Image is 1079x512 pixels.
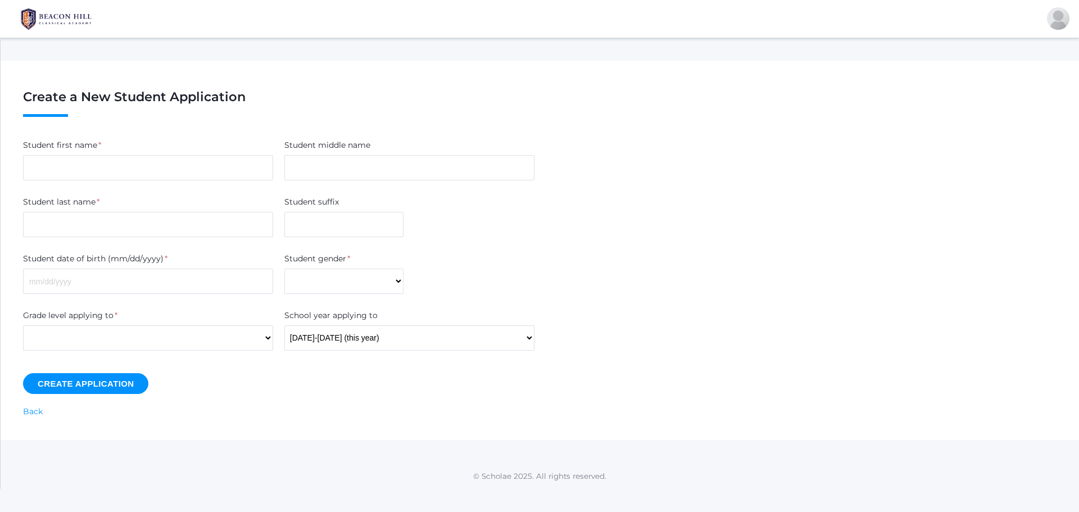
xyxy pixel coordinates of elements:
label: Student middle name [284,139,370,151]
label: Grade level applying to [23,310,114,321]
label: Student last name [23,196,96,208]
input: mm/dd/yyyy [23,269,273,294]
label: Student gender [284,253,346,265]
label: Student first name [23,139,97,151]
label: Student suffix [284,196,339,208]
img: 1_BHCALogos-05.png [14,5,98,33]
label: Student date of birth (mm/dd/yyyy) [23,253,164,265]
a: Back [23,406,43,416]
h1: Create a New Student Application [23,90,1057,117]
label: School year applying to [284,310,378,321]
p: © Scholae 2025. All rights reserved. [1,470,1079,482]
div: Jeff Ogne [1047,7,1069,30]
input: Create Application [23,373,148,394]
